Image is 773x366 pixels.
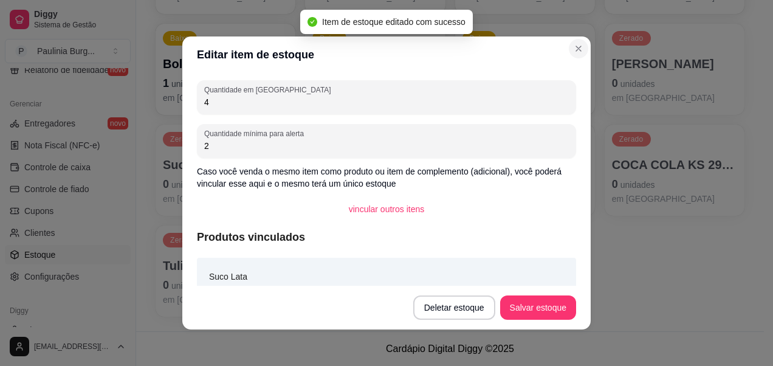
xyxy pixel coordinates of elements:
[204,85,335,95] label: Quantidade em [GEOGRAPHIC_DATA]
[322,17,466,27] span: Item de estoque editado com sucesso
[307,17,317,27] span: check-circle
[339,197,435,221] button: vincular outros itens
[204,140,569,152] input: Quantidade mínima para alerta
[204,128,308,139] label: Quantidade mínima para alerta
[197,229,576,246] article: Produtos vinculados
[209,270,247,283] article: Suco Lata
[569,39,588,58] button: Close
[413,295,495,320] button: Deletar estoque
[197,165,576,190] p: Caso você venda o mesmo item como produto ou item de complemento (adicional), você poderá vincula...
[204,96,569,108] input: Quantidade em estoque
[500,295,576,320] button: Salvar estoque
[182,36,591,73] header: Editar item de estoque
